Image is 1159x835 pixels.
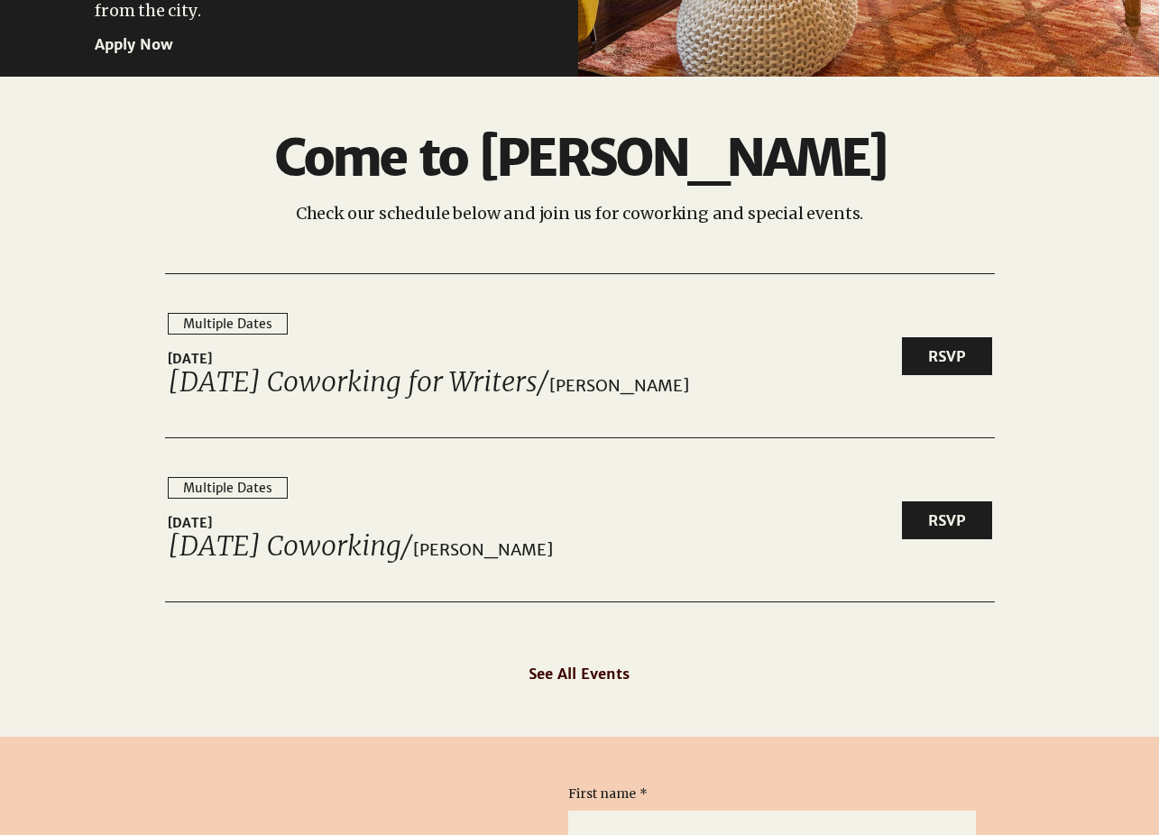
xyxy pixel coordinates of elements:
[928,346,966,366] span: RSVP
[568,785,648,803] label: First name
[168,365,538,399] a: [DATE] Coworking for Writers
[168,529,401,563] a: [DATE] Coworking
[183,317,272,332] div: Multiple Dates
[902,337,992,375] a: RSVP
[413,540,886,560] span: [PERSON_NAME]
[902,501,992,539] a: RSVP
[401,529,413,563] span: /
[197,203,963,224] p: Check our schedule below and join us for coworking and special events.
[274,126,886,189] span: Come to [PERSON_NAME]
[95,35,173,53] span: Apply Now
[538,365,549,399] span: /
[549,376,886,396] span: [PERSON_NAME]
[95,25,260,63] a: Apply Now
[168,514,886,533] span: [DATE]
[928,510,966,530] span: RSVP
[529,665,630,683] span: See All Events
[183,481,272,496] div: Multiple Dates
[524,655,719,693] a: See All Events
[168,350,886,369] span: [DATE]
